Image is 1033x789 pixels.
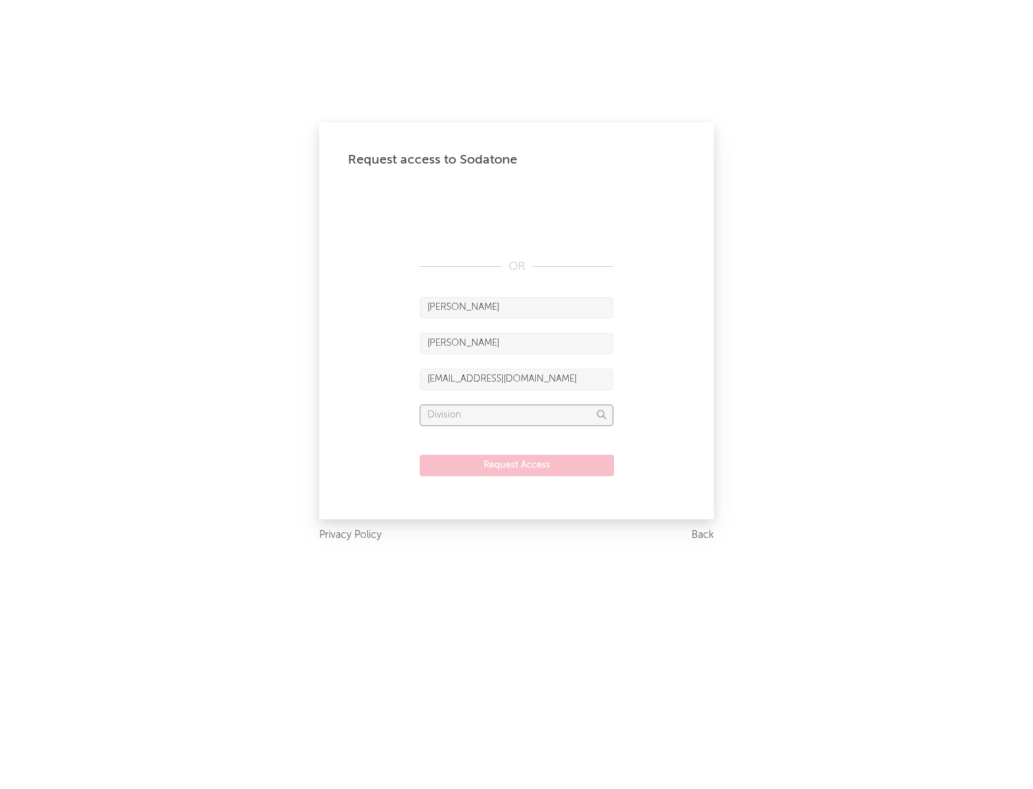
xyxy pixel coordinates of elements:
input: Email [420,369,613,390]
div: Request access to Sodatone [348,151,685,169]
a: Back [692,526,714,544]
input: Division [420,405,613,426]
div: OR [420,258,613,275]
button: Request Access [420,455,614,476]
a: Privacy Policy [319,526,382,544]
input: Last Name [420,333,613,354]
input: First Name [420,297,613,318]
